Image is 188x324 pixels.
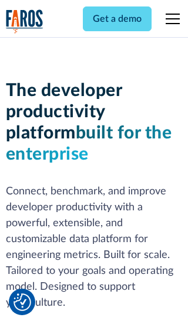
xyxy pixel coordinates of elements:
[14,293,31,311] button: Cookie Settings
[14,293,31,311] img: Revisit consent button
[159,5,182,33] div: menu
[6,80,183,165] h1: The developer productivity platform
[6,184,183,311] p: Connect, benchmark, and improve developer productivity with a powerful, extensible, and customiza...
[6,124,172,163] span: built for the enterprise
[6,9,43,34] a: home
[83,6,152,31] a: Get a demo
[6,9,43,34] img: Logo of the analytics and reporting company Faros.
